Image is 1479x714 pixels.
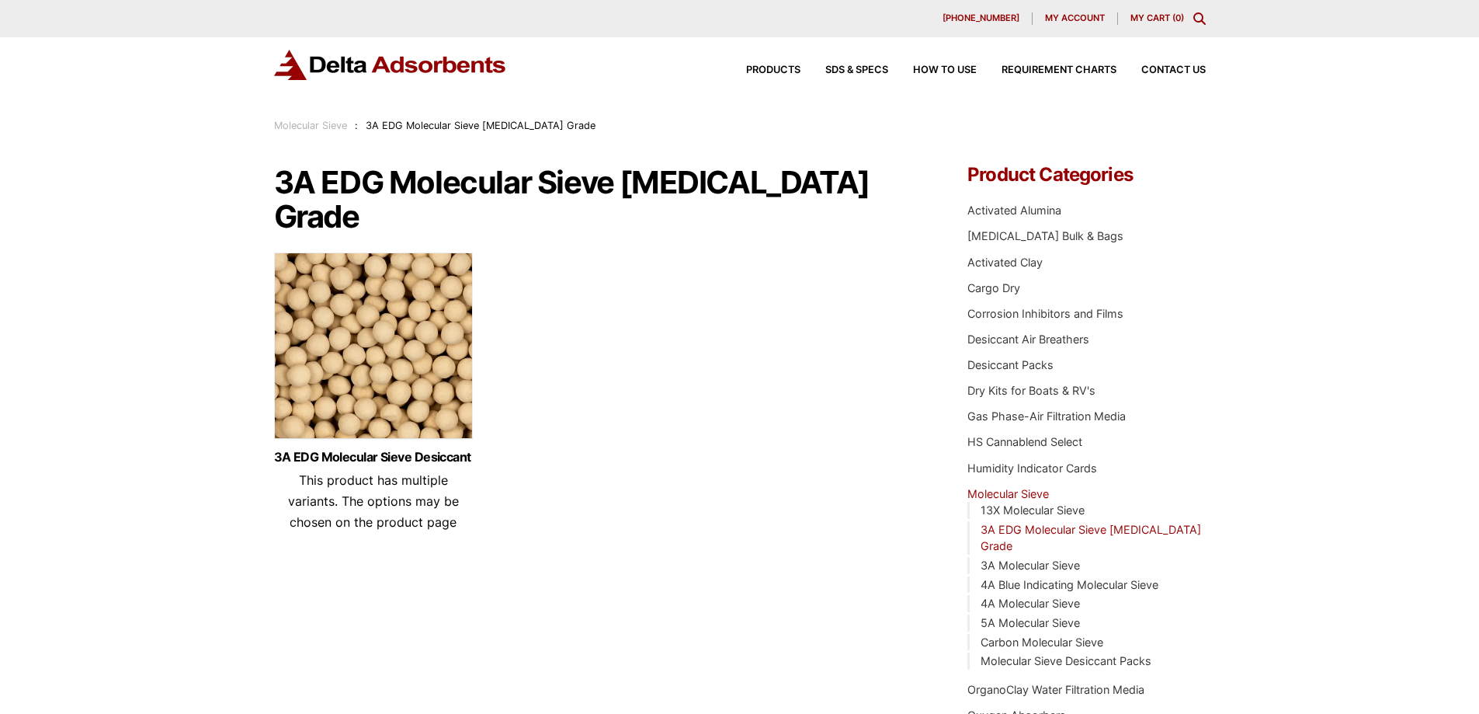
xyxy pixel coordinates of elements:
[977,65,1116,75] a: Requirement Charts
[274,165,922,234] h1: 3A EDG Molecular Sieve [MEDICAL_DATA] Grade
[355,120,358,131] span: :
[967,384,1095,397] a: Dry Kits for Boats & RV's
[721,65,800,75] a: Products
[1141,65,1206,75] span: Contact Us
[1130,12,1184,23] a: My Cart (0)
[888,65,977,75] a: How to Use
[967,165,1205,184] h4: Product Categories
[943,14,1019,23] span: [PHONE_NUMBER]
[981,503,1085,517] a: 13X Molecular Sieve
[967,204,1061,217] a: Activated Alumina
[967,333,1089,346] a: Desiccant Air Breathers
[981,559,1080,572] a: 3A Molecular Sieve
[967,409,1126,423] a: Gas Phase-Air Filtration Media
[930,12,1033,25] a: [PHONE_NUMBER]
[1193,12,1206,25] div: Toggle Modal Content
[981,616,1080,629] a: 5A Molecular Sieve
[825,65,888,75] span: SDS & SPECS
[981,578,1158,591] a: 4A Blue Indicating Molecular Sieve
[913,65,977,75] span: How to Use
[274,120,347,131] a: Molecular Sieve
[967,435,1082,448] a: HS Cannablend Select
[967,229,1123,242] a: [MEDICAL_DATA] Bulk & Bags
[967,307,1123,320] a: Corrosion Inhibitors and Films
[967,358,1054,371] a: Desiccant Packs
[981,636,1103,649] a: Carbon Molecular Sieve
[1175,12,1181,23] span: 0
[967,256,1043,269] a: Activated Clay
[981,523,1201,553] a: 3A EDG Molecular Sieve [MEDICAL_DATA] Grade
[1033,12,1118,25] a: My account
[288,472,459,530] span: This product has multiple variants. The options may be chosen on the product page
[1045,14,1105,23] span: My account
[274,451,473,464] a: 3A EDG Molecular Sieve Desiccant
[967,281,1020,294] a: Cargo Dry
[746,65,800,75] span: Products
[800,65,888,75] a: SDS & SPECS
[967,461,1097,475] a: Humidity Indicator Cards
[1116,65,1206,75] a: Contact Us
[967,683,1144,696] a: OrganoClay Water Filtration Media
[1002,65,1116,75] span: Requirement Charts
[274,50,507,80] img: Delta Adsorbents
[981,597,1080,610] a: 4A Molecular Sieve
[981,654,1151,667] a: Molecular Sieve Desiccant Packs
[366,120,595,131] span: 3A EDG Molecular Sieve [MEDICAL_DATA] Grade
[967,487,1049,500] a: Molecular Sieve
